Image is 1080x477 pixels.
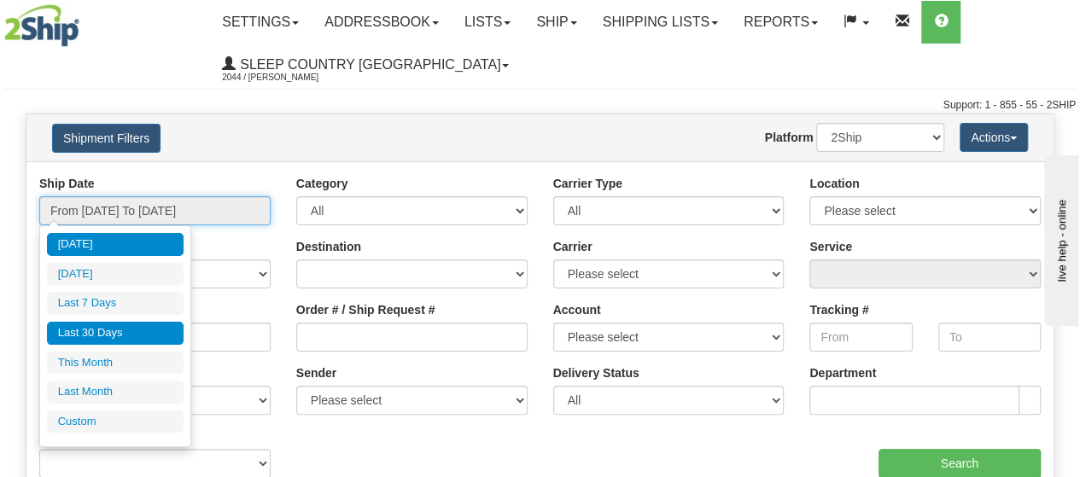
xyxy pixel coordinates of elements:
label: Platform [765,129,814,146]
label: Service [809,238,852,255]
a: Settings [209,1,312,44]
input: To [938,323,1041,352]
label: Destination [296,238,361,255]
iframe: chat widget [1041,151,1078,325]
li: Last Month [47,381,184,404]
span: Sleep Country [GEOGRAPHIC_DATA] [236,57,500,72]
label: Carrier Type [553,175,622,192]
label: Tracking # [809,301,868,318]
li: Custom [47,410,184,433]
span: 2044 / [PERSON_NAME] [222,69,350,86]
label: Location [809,175,859,192]
div: live help - online [13,15,158,27]
div: Support: 1 - 855 - 55 - 2SHIP [4,98,1076,113]
label: Category [296,175,348,192]
a: Lists [452,1,523,44]
li: [DATE] [47,263,184,286]
label: Ship Date [39,175,95,192]
button: Shipment Filters [52,124,161,153]
label: Sender [296,364,336,381]
input: From [809,323,912,352]
a: Shipping lists [590,1,731,44]
a: Sleep Country [GEOGRAPHIC_DATA] 2044 / [PERSON_NAME] [209,44,522,86]
label: Department [809,364,876,381]
a: Reports [731,1,831,44]
li: Last 7 Days [47,292,184,315]
li: Last 30 Days [47,322,184,345]
label: Account [553,301,601,318]
label: Delivery Status [553,364,639,381]
img: logo2044.jpg [4,4,79,47]
a: Addressbook [312,1,452,44]
label: Order # / Ship Request # [296,301,435,318]
a: Ship [523,1,589,44]
li: [DATE] [47,233,184,256]
label: Carrier [553,238,593,255]
button: Actions [960,123,1028,152]
li: This Month [47,352,184,375]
